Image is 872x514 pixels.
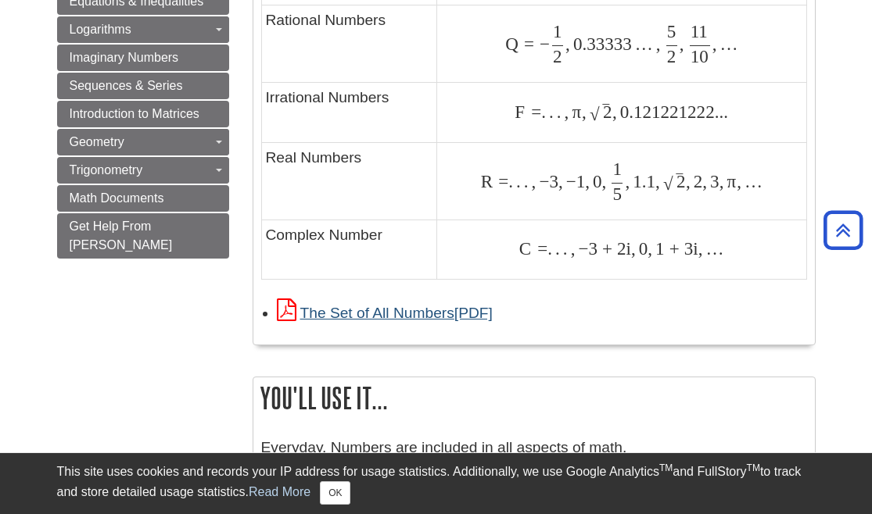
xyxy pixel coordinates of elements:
[659,462,673,473] sup: TM
[565,34,570,54] span: ,
[655,171,660,191] span: ,
[630,171,655,191] span: 1.1
[702,238,723,259] span: …
[818,220,868,241] a: Back to Top
[712,34,717,54] span: ,
[691,46,709,66] span: 10
[588,238,597,259] span: 3
[716,34,737,54] span: …
[626,238,631,259] span: i
[680,238,694,259] span: 3
[261,220,437,280] td: Complex Number
[261,437,807,459] p: Everyday. Numbers are included in all aspects of math.
[546,102,554,122] span: .
[261,83,437,143] td: Irrational Numbers
[576,171,586,191] span: 1
[320,481,350,505] button: Close
[519,238,532,259] span: C
[617,102,728,122] span: 0.121221222...
[693,238,698,259] span: i
[582,102,587,122] span: ,
[686,171,691,191] span: ,
[57,157,229,184] a: Trigonometry
[547,238,552,259] span: .
[493,171,508,191] span: =
[552,238,560,259] span: .
[603,102,612,122] span: 2
[631,238,636,259] span: ,
[707,171,719,191] span: 3
[529,171,536,191] span: ,
[553,21,562,41] span: 1
[261,5,437,82] td: Rational Numbers
[515,102,526,122] span: F
[560,238,568,259] span: .
[277,305,493,321] a: Link opens in new window
[665,238,680,259] span: +
[57,73,229,99] a: Sequences & Series
[70,163,143,177] span: Trigonometry
[70,79,183,92] span: Sequences & Series
[505,34,519,54] span: Q
[723,171,737,191] span: π
[554,102,562,122] span: .
[569,102,582,122] span: π
[70,107,199,120] span: Introduction to Matrices
[648,238,652,259] span: ,
[568,238,576,259] span: ,
[57,185,229,212] a: Math Documents
[534,34,550,54] span: −
[563,171,576,191] span: −
[521,171,529,191] span: .
[590,171,602,191] span: 0
[553,46,562,66] span: 2
[719,171,724,191] span: ,
[519,34,534,54] span: =
[680,34,684,54] span: ,
[652,238,665,259] span: 1
[70,23,131,36] span: Logarithms
[676,171,686,191] span: 2
[691,21,708,41] span: 11
[549,171,558,191] span: 3
[636,238,648,259] span: 0
[667,21,676,41] span: 5
[612,238,626,259] span: 2
[612,102,617,122] span: ,
[57,16,229,43] a: Logarithms
[481,171,493,191] span: R
[536,171,549,191] span: −
[653,34,661,54] span: ,
[747,462,760,473] sup: TM
[737,171,741,191] span: ,
[532,238,547,259] span: =
[597,238,612,259] span: +
[513,171,521,191] span: .
[602,171,607,191] span: ,
[698,238,703,259] span: ,
[570,34,632,54] span: 0.33333
[632,34,653,54] span: …
[57,462,816,505] div: This site uses cookies and records your IP address for usage statistics. Additionally, we use Goo...
[575,238,588,259] span: −
[541,102,546,122] span: .
[691,171,703,191] span: 2
[562,102,569,122] span: ,
[603,102,609,123] span: ‾
[702,171,707,191] span: ,
[590,104,600,124] span: √
[626,171,630,191] span: ,
[57,213,229,259] a: Get Help From [PERSON_NAME]
[57,45,229,71] a: Imaginary Numbers
[249,485,310,498] a: Read More
[526,102,541,122] span: =
[70,51,179,64] span: Imaginary Numbers
[663,173,673,194] span: √
[613,184,623,204] span: 5
[667,46,676,66] span: 2
[558,171,563,191] span: ,
[508,171,513,191] span: .
[57,101,229,127] a: Introduction to Matrices
[613,159,623,179] span: 1
[741,171,763,191] span: …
